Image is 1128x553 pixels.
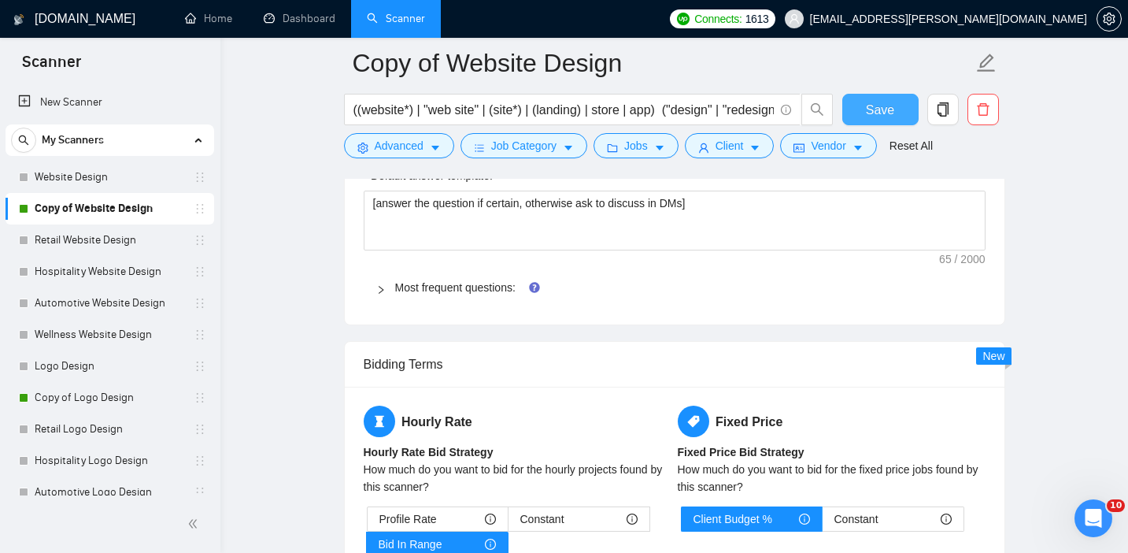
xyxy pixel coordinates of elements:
[460,133,587,158] button: barsJob Categorycaret-down
[678,446,804,458] b: Fixed Price Bid Strategy
[364,406,671,437] h5: Hourly Rate
[799,514,810,525] span: info-circle
[9,50,94,84] span: Scanner
[678,406,709,437] span: tag
[185,12,232,25] a: homeHome
[353,43,973,83] input: Scanner name...
[6,87,214,118] li: New Scanner
[485,539,496,550] span: info-circle
[35,193,184,225] a: Copy of Website Design
[677,13,690,25] img: upwork-logo.png
[745,10,769,28] span: 1613
[789,13,800,24] span: user
[852,142,864,154] span: caret-down
[527,280,542,295] div: Tooltip anchor
[35,319,184,351] a: Wellness Website Design
[379,507,437,531] span: Profile Rate
[35,477,184,508] a: Automotive Logo Design
[693,507,772,531] span: Client Budget %
[430,142,441,154] span: caret-down
[375,137,423,154] span: Advanced
[194,234,206,247] span: holder
[35,256,184,288] a: Hospitality Website Design
[889,137,933,154] a: Reset All
[520,507,564,531] span: Constant
[364,342,986,387] div: Bidding Terms
[1074,499,1112,537] iframe: Intercom live chat
[1097,13,1121,25] span: setting
[1097,6,1122,32] button: setting
[780,133,876,158] button: idcardVendorcaret-down
[35,414,184,445] a: Retail Logo Design
[194,328,206,341] span: holder
[685,133,775,158] button: userClientcaret-down
[35,288,184,319] a: Automotive Website Design
[364,446,494,458] b: Hourly Rate Bid Strategy
[364,191,986,251] textarea: Default answer template:
[1107,499,1125,512] span: 10
[627,514,638,525] span: info-circle
[18,87,202,118] a: New Scanner
[967,94,999,125] button: delete
[357,142,368,154] span: setting
[866,100,894,120] span: Save
[485,514,496,525] span: info-circle
[654,142,665,154] span: caret-down
[35,225,184,256] a: Retail Website Design
[194,486,206,499] span: holder
[194,297,206,310] span: holder
[678,406,986,437] h5: Fixed Price
[194,423,206,436] span: holder
[941,514,952,525] span: info-circle
[982,350,1004,362] span: New
[35,445,184,477] a: Hospitality Logo Design
[968,102,998,117] span: delete
[12,135,35,146] span: search
[698,142,709,154] span: user
[594,133,679,158] button: folderJobscaret-down
[395,281,516,294] a: Most frequent questions:
[13,7,24,32] img: logo
[976,53,997,73] span: edit
[194,455,206,467] span: holder
[607,142,618,154] span: folder
[1097,13,1122,25] a: setting
[834,507,878,531] span: Constant
[42,124,104,156] span: My Scanners
[364,461,671,495] div: How much do you want to bid for the hourly projects found by this scanner?
[187,516,203,532] span: double-left
[344,133,454,158] button: settingAdvancedcaret-down
[793,142,804,154] span: idcard
[11,128,36,153] button: search
[35,351,184,382] a: Logo Design
[842,94,919,125] button: Save
[802,102,832,117] span: search
[353,100,774,120] input: Search Freelance Jobs...
[364,406,395,437] span: hourglass
[264,12,335,25] a: dashboardDashboard
[194,360,206,373] span: holder
[811,137,845,154] span: Vendor
[928,102,958,117] span: copy
[367,12,425,25] a: searchScanner
[749,142,760,154] span: caret-down
[716,137,744,154] span: Client
[927,94,959,125] button: copy
[376,285,386,295] span: right
[35,382,184,414] a: Copy of Logo Design
[781,105,791,115] span: info-circle
[563,142,574,154] span: caret-down
[364,269,986,306] div: Most frequent questions:
[624,137,648,154] span: Jobs
[194,392,206,404] span: holder
[474,142,485,154] span: bars
[35,161,184,193] a: Website Design
[194,202,206,215] span: holder
[678,461,986,495] div: How much do you want to bid for the fixed price jobs found by this scanner?
[801,94,833,125] button: search
[491,137,557,154] span: Job Category
[194,171,206,184] span: holder
[694,10,742,28] span: Connects:
[194,265,206,278] span: holder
